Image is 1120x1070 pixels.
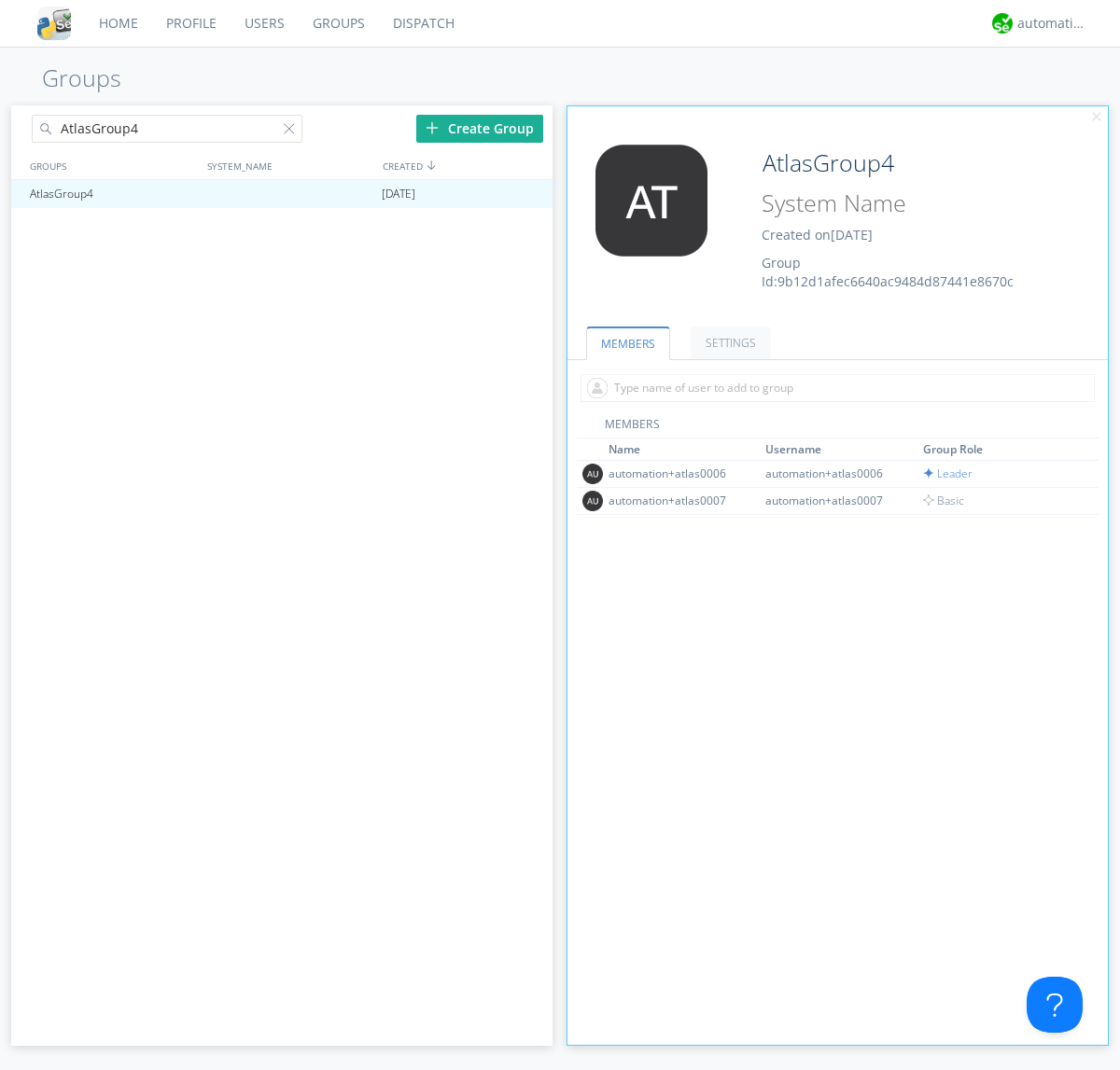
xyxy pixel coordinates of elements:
[1017,14,1087,33] div: automation+atlas
[831,226,873,243] span: [DATE]
[765,466,905,481] div: automation+atlas0006
[586,327,670,360] a: MEMBERS
[582,464,603,484] img: 373638.png
[1027,977,1083,1033] iframe: Toggle Customer Support
[203,152,378,179] div: SYSTEM_NAME
[416,115,543,143] div: Create Group
[1090,111,1103,124] img: cancel.svg
[763,438,920,461] th: Toggle SortBy
[606,438,763,461] th: Toggle SortBy
[581,145,721,257] img: 373638.png
[426,121,439,134] img: plus.svg
[32,115,302,143] input: Search groups
[755,186,1057,221] input: System Name
[765,493,905,508] div: automation+atlas0007
[762,254,1014,290] span: Group Id: 9b12d1afec6640ac9484d87441e8670c
[11,180,553,208] a: AtlasGroup4[DATE]
[25,180,200,208] div: AtlasGroup4
[577,416,1099,438] div: MEMBERS
[581,374,1095,402] input: Type name of user to add to group
[378,152,554,179] div: CREATED
[382,180,415,208] span: [DATE]
[923,493,964,508] span: Basic
[923,466,973,481] span: Leader
[755,145,1057,182] input: Group Name
[762,226,873,243] span: Created on
[609,493,749,508] div: automation+atlas0007
[37,7,71,40] img: cddb5a64eb264b2086981ab96f4c1ba7
[920,438,1078,461] th: Toggle SortBy
[992,13,1013,34] img: d2d01cd9b4174d08988066c6d424eccd
[691,327,771,359] a: SETTINGS
[582,491,603,511] img: 373638.png
[25,152,198,179] div: GROUPS
[609,466,749,481] div: automation+atlas0006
